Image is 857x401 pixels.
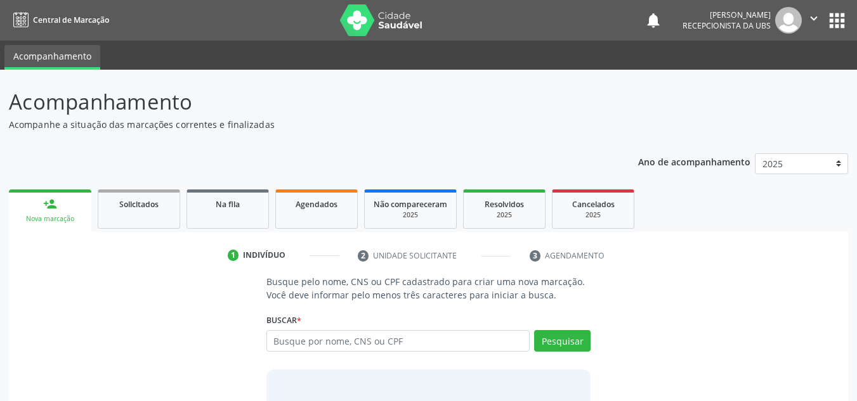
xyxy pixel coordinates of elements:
label: Buscar [266,310,301,330]
div: Nova marcação [18,214,82,224]
span: Resolvidos [485,199,524,210]
button: apps [826,10,848,32]
button:  [802,7,826,34]
span: Central de Marcação [33,15,109,25]
button: notifications [644,11,662,29]
span: Recepcionista da UBS [683,20,771,31]
p: Busque pelo nome, CNS ou CPF cadastrado para criar uma nova marcação. Você deve informar pelo men... [266,275,591,302]
span: Não compareceram [374,199,447,210]
p: Ano de acompanhamento [638,153,750,169]
div: 2025 [473,210,536,220]
div: 2025 [561,210,625,220]
div: Indivíduo [243,250,285,261]
input: Busque por nome, CNS ou CPF [266,330,530,352]
span: Na fila [216,199,240,210]
img: img [775,7,802,34]
div: [PERSON_NAME] [683,10,771,20]
a: Central de Marcação [9,10,109,30]
i:  [807,11,821,25]
span: Agendados [296,199,337,210]
p: Acompanhamento [9,86,596,118]
button: Pesquisar [534,330,591,352]
p: Acompanhe a situação das marcações correntes e finalizadas [9,118,596,131]
div: 1 [228,250,239,261]
a: Acompanhamento [4,45,100,70]
span: Solicitados [119,199,159,210]
div: 2025 [374,210,447,220]
span: Cancelados [572,199,615,210]
div: person_add [43,197,57,211]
